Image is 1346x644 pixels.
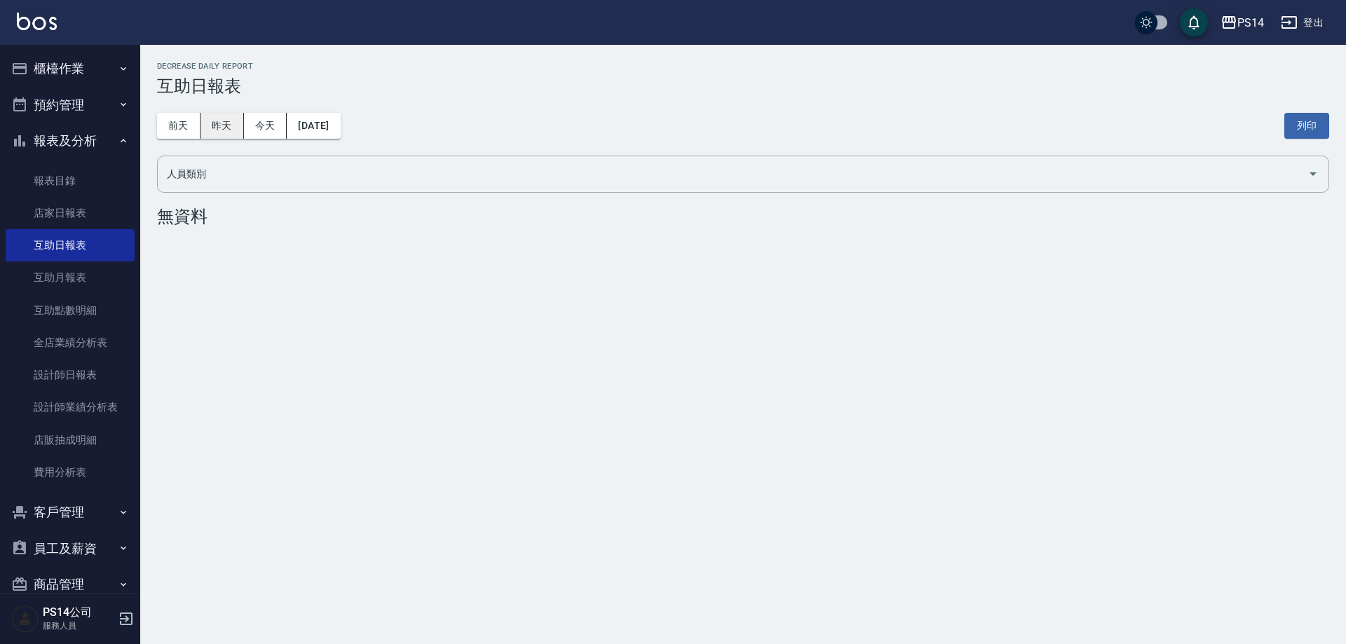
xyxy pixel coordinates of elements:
button: 報表及分析 [6,123,135,159]
div: 無資料 [157,207,1329,226]
button: 員工及薪資 [6,530,135,567]
button: 預約管理 [6,87,135,123]
a: 互助點數明細 [6,294,135,327]
button: 商品管理 [6,566,135,603]
button: 今天 [244,113,287,139]
button: 昨天 [200,113,244,139]
img: Logo [17,13,57,30]
button: PS14 [1215,8,1270,37]
a: 設計師業績分析表 [6,391,135,423]
img: Person [11,605,39,633]
button: 前天 [157,113,200,139]
button: [DATE] [287,113,340,139]
a: 互助月報表 [6,261,135,294]
input: 人員名稱 [163,162,1302,186]
button: Open [1302,163,1324,185]
button: 櫃檯作業 [6,50,135,87]
h2: Decrease Daily Report [157,62,1329,71]
a: 全店業績分析表 [6,327,135,359]
button: 登出 [1275,10,1329,36]
p: 服務人員 [43,619,114,632]
button: 列印 [1284,113,1329,139]
button: save [1180,8,1208,36]
a: 報表目錄 [6,165,135,197]
div: PS14 [1237,14,1264,32]
a: 設計師日報表 [6,359,135,391]
h5: PS14公司 [43,605,114,619]
h3: 互助日報表 [157,76,1329,96]
a: 互助日報表 [6,229,135,261]
a: 店家日報表 [6,197,135,229]
button: 客戶管理 [6,494,135,530]
a: 店販抽成明細 [6,424,135,456]
a: 費用分析表 [6,456,135,488]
